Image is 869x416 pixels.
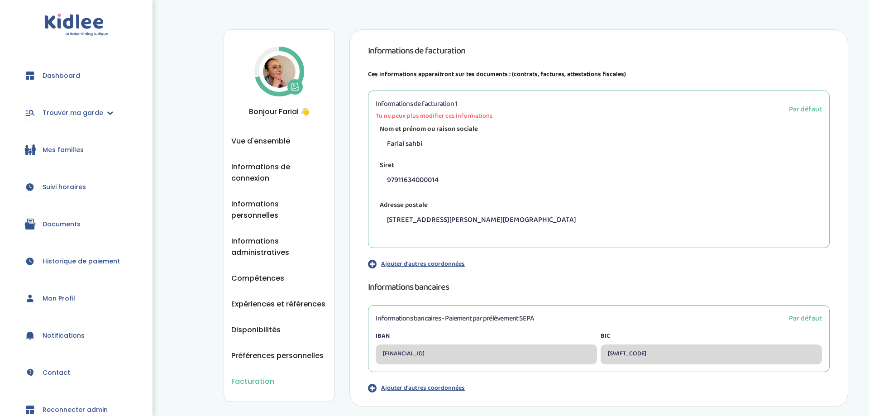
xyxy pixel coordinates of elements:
[231,161,327,184] button: Informations de connexion
[376,331,597,341] label: IBAN
[14,171,139,203] a: Suivi horaires
[43,108,103,118] span: Trouver ma garde
[231,135,290,147] button: Vue d'ensemble
[231,235,327,258] button: Informations administratives
[14,59,139,92] a: Dashboard
[43,331,85,340] span: Notifications
[231,273,284,284] button: Compétences
[381,259,465,269] p: Ajouter d'autres coordonnées
[43,257,120,266] span: Historique de paiement
[601,331,822,341] label: BIC
[14,282,139,315] a: Mon Profil
[231,198,327,221] button: Informations personnelles
[43,294,75,303] span: Mon Profil
[43,182,86,192] span: Suivi horaires
[368,383,830,393] button: Ajouter d'autres coordonnées
[14,356,139,389] a: Contact
[14,245,139,277] a: Historique de paiement
[43,71,80,81] span: Dashboard
[382,170,822,190] p: 97911634000014
[14,134,139,166] a: Mes familles
[789,313,822,324] span: Par défaut
[231,298,325,310] button: Expériences et références
[263,55,296,88] img: Avatar
[789,104,822,115] span: Par défaut
[368,43,830,58] h1: Informations de facturation
[43,220,81,229] span: Documents
[43,145,84,155] span: Mes familles
[14,319,139,352] a: Notifications
[376,158,398,173] label: Siret
[376,98,492,110] h3: Informations de facturation 1
[376,111,492,121] span: Tu ne peux plus modifier ces informations
[368,280,830,294] h1: Informations bancaires
[231,324,281,335] button: Disponibilités
[368,69,830,80] p: Ces informations apparaitront sur tes documents : (contrats, factures, attestations fiscales)
[376,344,597,364] div: [FINANCIAL_ID]
[231,106,327,117] span: Bonjour Farial 👋
[376,313,534,324] h3: Informations bancaires - Paiement par prélèvement SEPA
[381,383,465,393] p: Ajouter d'autres coordonnées
[231,376,274,387] button: Facturation
[382,210,822,230] p: [STREET_ADDRESS][PERSON_NAME][DEMOGRAPHIC_DATA]
[44,14,108,37] img: logo.svg
[43,405,108,415] span: Reconnecter admin
[376,122,482,137] label: Nom et prénom ou raison sociale
[231,350,324,361] button: Préférences personnelles
[14,96,139,129] a: Trouver ma garde
[43,368,70,378] span: Contact
[382,134,822,154] p: Farial sahbi
[376,198,432,213] label: Adresse postale
[368,259,830,269] button: Ajouter d'autres coordonnées
[14,208,139,240] a: Documents
[601,344,822,364] div: [SWIFT_CODE]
